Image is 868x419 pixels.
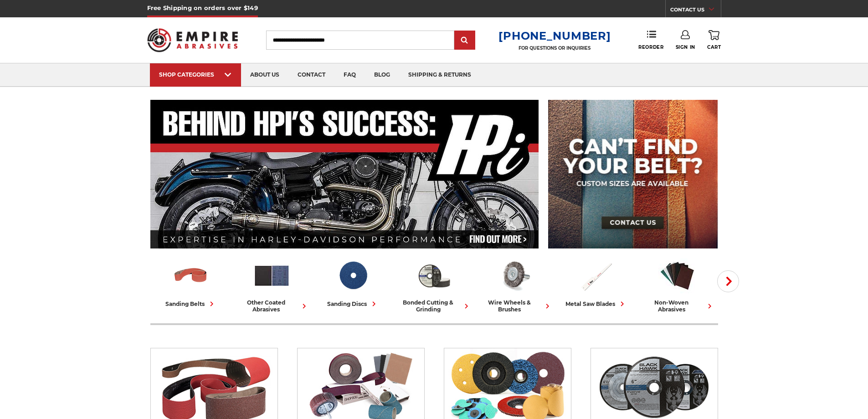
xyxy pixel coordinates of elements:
button: Next [717,270,739,292]
a: CONTACT US [670,5,721,17]
a: sanding discs [316,257,390,309]
img: Non-woven Abrasives [658,257,696,295]
img: Wire Wheels & Brushes [496,257,534,295]
div: non-woven abrasives [641,299,714,313]
div: sanding discs [327,299,379,309]
a: blog [365,63,399,87]
img: Sanding Belts [172,257,210,295]
a: bonded cutting & grinding [397,257,471,313]
img: Empire Abrasives [147,22,238,58]
div: metal saw blades [565,299,627,309]
a: contact [288,63,334,87]
p: FOR QUESTIONS OR INQUIRIES [498,45,611,51]
a: other coated abrasives [235,257,309,313]
img: Banner for an interview featuring Horsepower Inc who makes Harley performance upgrades featured o... [150,100,539,248]
div: bonded cutting & grinding [397,299,471,313]
a: Reorder [638,30,663,50]
a: metal saw blades [560,257,633,309]
span: Reorder [638,44,663,50]
a: Cart [707,30,721,50]
span: Sign In [676,44,695,50]
div: wire wheels & brushes [478,299,552,313]
img: Bonded Cutting & Grinding [415,257,453,295]
img: Sanding Discs [334,257,372,295]
img: Metal Saw Blades [577,257,615,295]
span: Cart [707,44,721,50]
div: sanding belts [165,299,216,309]
a: faq [334,63,365,87]
img: Other Coated Abrasives [253,257,291,295]
a: about us [241,63,288,87]
a: wire wheels & brushes [478,257,552,313]
div: SHOP CATEGORIES [159,71,232,78]
input: Submit [456,31,474,50]
a: non-woven abrasives [641,257,714,313]
a: [PHONE_NUMBER] [498,29,611,42]
div: other coated abrasives [235,299,309,313]
a: shipping & returns [399,63,480,87]
img: promo banner for custom belts. [548,100,718,248]
a: sanding belts [154,257,228,309]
